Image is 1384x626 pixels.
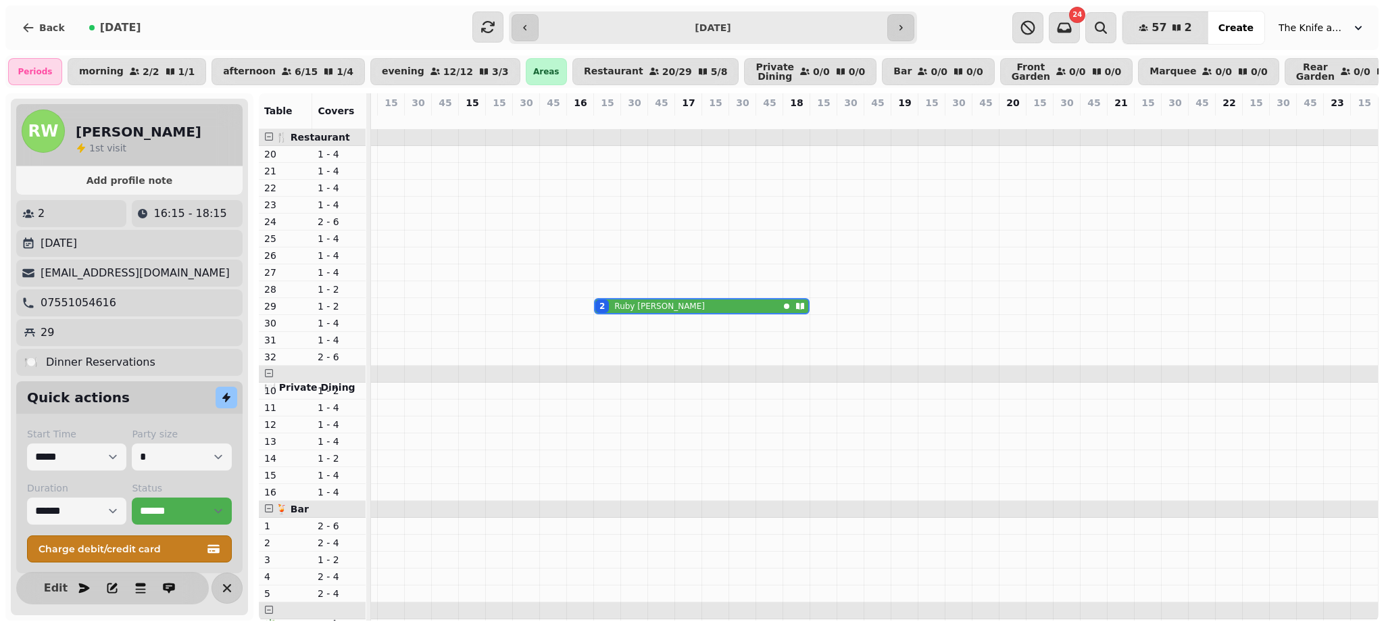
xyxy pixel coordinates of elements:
p: 25 [264,232,307,245]
p: 0 [629,112,640,126]
p: 31 [264,333,307,347]
p: morning [79,66,124,77]
button: morning2/21/1 [68,58,206,85]
p: 0 [764,112,775,126]
p: 11 [264,401,307,414]
p: 07551054616 [41,295,116,311]
p: 1 [264,519,307,533]
p: 15 [601,96,614,110]
p: 22 [1222,96,1235,110]
p: 0 [926,112,937,126]
p: 30 [952,96,965,110]
span: 24 [1072,11,1082,18]
span: Create [1218,23,1254,32]
p: 23 [1331,96,1343,110]
p: 0 [1359,112,1370,126]
p: 30 [1277,96,1289,110]
span: 🍽️ Private Dining [264,382,355,393]
div: Periods [8,58,62,85]
p: 15 [709,96,722,110]
p: 0 [1062,112,1072,126]
p: 0 [548,112,559,126]
p: 13 [264,435,307,448]
button: Create [1208,11,1264,44]
button: Marquee0/00/0 [1138,58,1279,85]
p: 12 [264,418,307,431]
p: Rear Garden [1296,62,1335,81]
span: [DATE] [100,22,141,33]
p: 1 - 4 [318,164,360,178]
p: 3 [264,553,307,567]
p: 0 [683,112,694,126]
p: 45 [1304,96,1316,110]
p: 16 [574,96,587,110]
p: 0 / 0 [1069,67,1086,76]
h2: [PERSON_NAME] [76,122,201,141]
p: 14 [264,452,307,465]
p: 10 [264,384,307,398]
p: 0 [954,112,964,126]
p: 0 [1089,112,1099,126]
p: 17 [682,96,695,110]
p: 4 [264,570,307,583]
p: 1 - 4 [318,232,360,245]
p: 12 / 12 [443,67,473,76]
p: 24 [264,215,307,228]
p: 45 [979,96,992,110]
p: Private Dining [756,62,794,81]
p: 1 - 2 [318,299,360,313]
p: Restaurant [584,66,643,77]
p: 45 [547,96,560,110]
span: Add profile note [32,176,226,185]
p: 26 [264,249,307,262]
button: Edit [42,575,69,602]
p: 0 [981,112,991,126]
span: Covers [318,105,354,116]
p: 27 [264,266,307,279]
p: 0 [386,112,397,126]
p: 1 - 4 [318,147,360,161]
p: 2 - 4 [318,587,360,600]
p: 45 [871,96,884,110]
p: 0 / 0 [1105,67,1122,76]
p: 29 [264,299,307,313]
p: 0 / 0 [849,67,866,76]
p: 0 [467,112,478,126]
p: 0 / 0 [966,67,983,76]
h2: Quick actions [27,388,130,407]
span: Back [39,23,65,32]
button: 572 [1122,11,1208,44]
p: 0 [1197,112,1208,126]
p: 30 [264,316,307,330]
p: 0 [1035,112,1045,126]
div: 2 [599,301,605,312]
label: Start Time [27,427,126,441]
p: 0 [818,112,829,126]
p: 1 - 4 [318,401,360,414]
p: 0 [440,112,451,126]
button: afternoon6/151/4 [212,58,365,85]
p: 15 [1141,96,1154,110]
p: evening [382,66,424,77]
p: 0 [656,112,667,126]
p: 2 - 6 [318,215,360,228]
span: Table [264,105,293,116]
label: Status [132,481,231,495]
p: 1 - 4 [318,333,360,347]
p: 30 [1168,96,1181,110]
p: 1 - 4 [318,435,360,448]
p: 20 [264,147,307,161]
p: 22 [264,181,307,195]
p: 1 - 4 [318,485,360,499]
p: 1 - 2 [318,283,360,296]
p: 20 / 29 [662,67,692,76]
p: 0 [1278,112,1289,126]
div: Areas [526,58,567,85]
p: 1 / 4 [337,67,353,76]
p: 0 [872,112,883,126]
p: 1 / 1 [178,67,195,76]
p: 2 / 2 [143,67,159,76]
p: 2 [264,536,307,550]
p: 1 - 2 [318,452,360,465]
p: Front Garden [1012,62,1050,81]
